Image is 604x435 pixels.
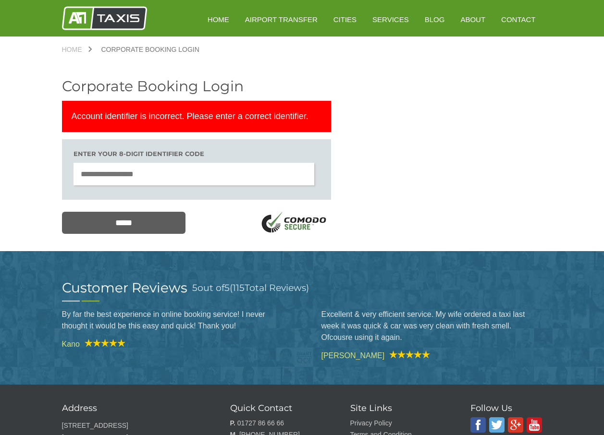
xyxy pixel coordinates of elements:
h3: Site Links [350,404,446,412]
a: Corporate Booking Login [92,46,209,53]
a: Contact [494,8,542,31]
h3: Address [62,404,206,412]
h3: Enter your 8-digit Identifier code [74,151,320,157]
a: Home [62,46,92,53]
a: 01727 86 66 66 [237,419,284,427]
h3: Quick Contact [230,404,326,412]
a: Blog [418,8,452,31]
img: A1 Taxis Review [384,350,430,358]
cite: [PERSON_NAME] [321,350,542,360]
strong: P. [230,419,235,427]
span: 5 [224,282,230,293]
span: 5 [192,282,197,293]
a: Privacy Policy [350,419,392,427]
p: Account identifier is incorrect. Please enter a correct identifier. [62,101,331,132]
h2: Customer Reviews [62,281,187,294]
img: A1 Taxis [470,417,486,433]
a: Services [366,8,416,31]
img: SSL Logo [258,212,331,235]
h3: out of ( Total Reviews) [192,281,309,295]
blockquote: By far the best experience in online booking service! I never thought it would be this easy and q... [62,302,283,339]
a: About [454,8,492,31]
img: A1 Taxis [62,6,147,30]
cite: Kano [62,339,283,348]
img: A1 Taxis Review [80,339,125,347]
h2: Corporate Booking Login [62,79,331,94]
blockquote: Excellent & very efficient service. My wife ordered a taxi last week it was quick & car was very ... [321,302,542,350]
span: 115 [233,282,245,293]
a: Airport Transfer [238,8,324,31]
a: HOME [201,8,236,31]
a: Cities [327,8,363,31]
h3: Follow Us [470,404,542,412]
